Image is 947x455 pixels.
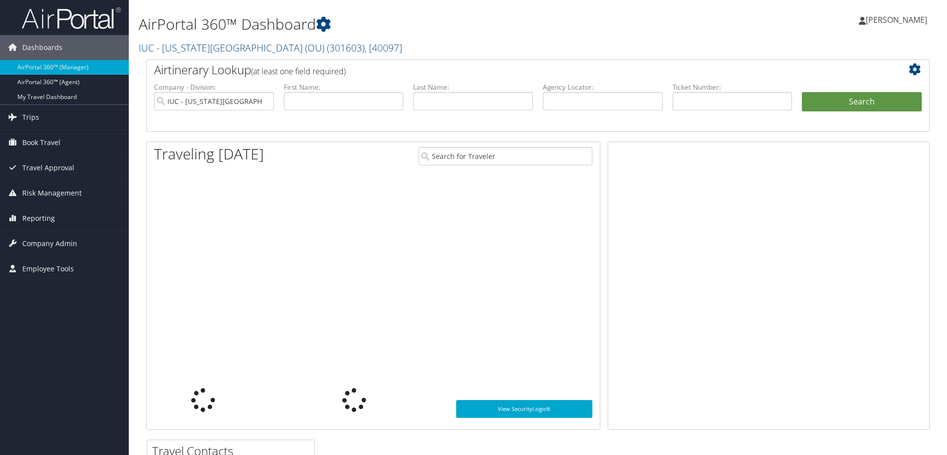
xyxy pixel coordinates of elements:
[327,41,365,54] span: ( 301603 )
[413,82,533,92] label: Last Name:
[154,82,274,92] label: Company - Division:
[22,35,62,60] span: Dashboards
[859,5,937,35] a: [PERSON_NAME]
[673,82,792,92] label: Ticket Number:
[22,256,74,281] span: Employee Tools
[22,105,39,130] span: Trips
[154,144,264,164] h1: Traveling [DATE]
[284,82,404,92] label: First Name:
[22,231,77,256] span: Company Admin
[22,155,74,180] span: Travel Approval
[22,206,55,231] span: Reporting
[154,61,856,78] h2: Airtinerary Lookup
[22,181,82,205] span: Risk Management
[139,41,402,54] a: IUC - [US_STATE][GEOGRAPHIC_DATA] (OU)
[22,130,60,155] span: Book Travel
[456,400,592,418] a: View SecurityLogic®
[139,14,671,35] h1: AirPortal 360™ Dashboard
[365,41,402,54] span: , [ 40097 ]
[866,14,927,25] span: [PERSON_NAME]
[22,6,121,30] img: airportal-logo.png
[543,82,663,92] label: Agency Locator:
[251,66,346,77] span: (at least one field required)
[802,92,922,112] button: Search
[419,147,592,165] input: Search for Traveler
